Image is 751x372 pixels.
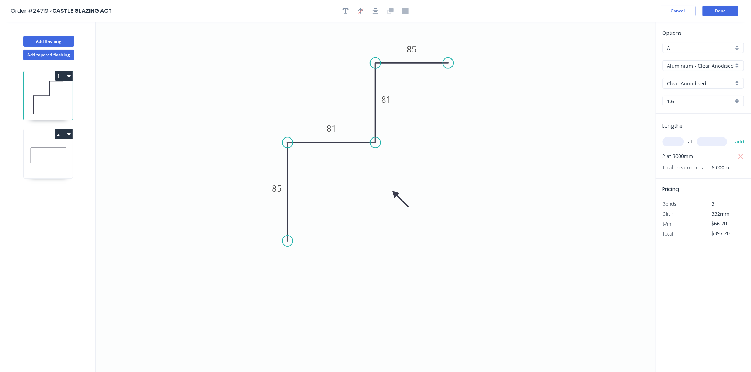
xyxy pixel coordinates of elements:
input: Material [667,62,734,69]
tspan: 81 [327,123,336,134]
tspan: 81 [381,94,391,105]
input: Colour [667,80,734,87]
span: 3 [712,201,715,207]
svg: 0 [96,22,656,372]
button: 1 [55,71,73,81]
span: Girth [663,210,674,217]
span: Pricing [663,186,679,193]
button: Add flashing [23,36,74,47]
span: Options [663,29,682,36]
span: 6.000m [703,163,729,173]
span: Total [663,230,673,237]
span: CASTLE GLAZING ACT [52,7,112,15]
span: Lengths [663,122,683,129]
span: 332mm [712,210,730,217]
input: Thickness [667,97,734,105]
span: at [688,137,693,147]
span: 2 at 3000mm [663,151,694,161]
span: Total lineal metres [663,163,703,173]
span: $/m [663,220,671,227]
span: Order #24719 > [11,7,52,15]
input: Price level [667,44,734,52]
button: Add tapered flashing [23,50,74,60]
button: add [731,136,748,148]
tspan: 85 [272,182,282,194]
button: Cancel [660,6,696,16]
tspan: 85 [407,43,417,55]
button: 2 [55,129,73,139]
span: Bends [663,201,677,207]
button: Done [703,6,738,16]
